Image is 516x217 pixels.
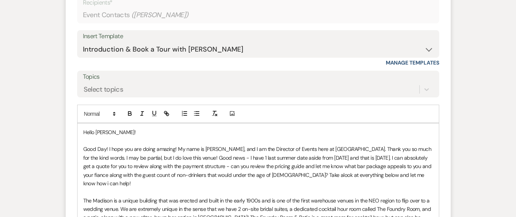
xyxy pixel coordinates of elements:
[83,71,434,83] label: Topics
[83,128,433,136] p: Hello [PERSON_NAME]!
[131,10,189,20] span: ( [PERSON_NAME] )
[83,145,433,188] p: Good Day! I hope you are doing amazing! My name is [PERSON_NAME], and I am the Director of Events...
[386,59,439,66] a: Manage Templates
[83,31,434,42] div: Insert Template
[84,84,123,95] div: Select topics
[83,8,434,23] div: Event Contacts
